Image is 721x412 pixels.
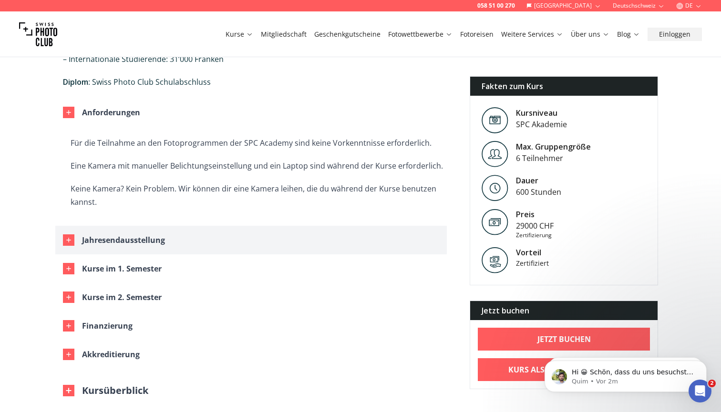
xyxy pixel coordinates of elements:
[567,28,613,41] button: Über uns
[82,233,165,247] div: Jahresendausstellung
[482,107,508,133] img: Level
[55,98,447,127] button: Anforderungen
[55,340,447,369] button: Akkreditierung
[55,226,447,254] button: Jahresendausstellung
[508,364,620,375] b: Kurs als Geschenk kaufen
[497,28,567,41] button: Weitere Services
[63,77,88,87] strong: Diplom
[456,28,497,41] button: Fotoreisen
[226,30,253,39] a: Kurse
[88,77,211,87] span: : Swiss Photo Club Schulabschluss
[482,175,508,201] img: Level
[384,28,456,41] button: Fotowettbewerbe
[460,30,494,39] a: Fotoreisen
[55,312,447,340] button: Finanzierung
[63,385,74,396] img: Outline Close
[261,30,307,39] a: Mitgliedschaft
[257,28,310,41] button: Mitgliedschaft
[477,2,515,10] a: 058 51 00 270
[708,380,716,387] span: 2
[478,358,650,381] a: Kurs als Geschenk kaufen
[482,141,508,167] img: Level
[516,186,561,198] div: 600 Stunden
[470,301,658,320] div: Jetzt buchen
[82,106,140,119] div: Anforderungen
[516,119,567,130] div: SPC Akademie
[617,30,640,39] a: Blog
[516,152,591,164] div: 6 Teilnehmer
[516,258,597,268] div: Zertifiziert
[71,159,447,172] p: Eine Kamera mit manueller Belichtungseinstellung und ein Laptop sind während der Kurse erforderlich.
[470,77,658,96] div: Fakten zum Kurs
[55,283,447,312] button: Kurse im 2. Semester
[310,28,384,41] button: Geschenkgutscheine
[516,209,554,220] div: Preis
[63,54,224,64] span: – Internationale Studierende: 31’000 Franken
[516,220,554,231] div: 29000 CHF
[516,231,554,239] div: Zertifizierung
[63,384,148,397] button: Kursüberblick
[482,247,508,273] img: Vorteil
[82,348,140,361] div: Akkreditierung
[516,107,567,119] div: Kursniveau
[55,254,447,283] button: Kurse im 1. Semester
[71,136,447,150] p: Für die Teilnahme an den Fotoprogrammen der SPC Academy sind keine Vorkenntnisse erforderlich.
[314,30,381,39] a: Geschenkgutscheine
[530,341,721,407] iframe: Intercom notifications Nachricht
[71,182,447,209] p: Keine Kamera? Kein Problem. Wir können dir eine Kamera leihen, die du während der Kurse benutzen ...
[501,30,563,39] a: Weitere Services
[648,28,702,41] button: Einloggen
[478,328,650,351] a: Jetzt buchen
[82,291,162,304] div: Kurse im 2. Semester
[482,209,508,235] img: Preis
[689,380,711,402] iframe: Intercom live chat
[516,247,597,258] div: Vorteil
[19,15,57,53] img: Swiss photo club
[71,136,447,226] div: Anforderungen
[571,30,609,39] a: Über uns
[222,28,257,41] button: Kurse
[537,333,591,345] b: Jetzt buchen
[613,28,644,41] button: Blog
[516,175,561,186] div: Dauer
[516,141,591,152] div: Max. Gruppengröße
[388,30,453,39] a: Fotowettbewerbe
[82,319,133,332] div: Finanzierung
[82,262,162,275] div: Kurse im 1. Semester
